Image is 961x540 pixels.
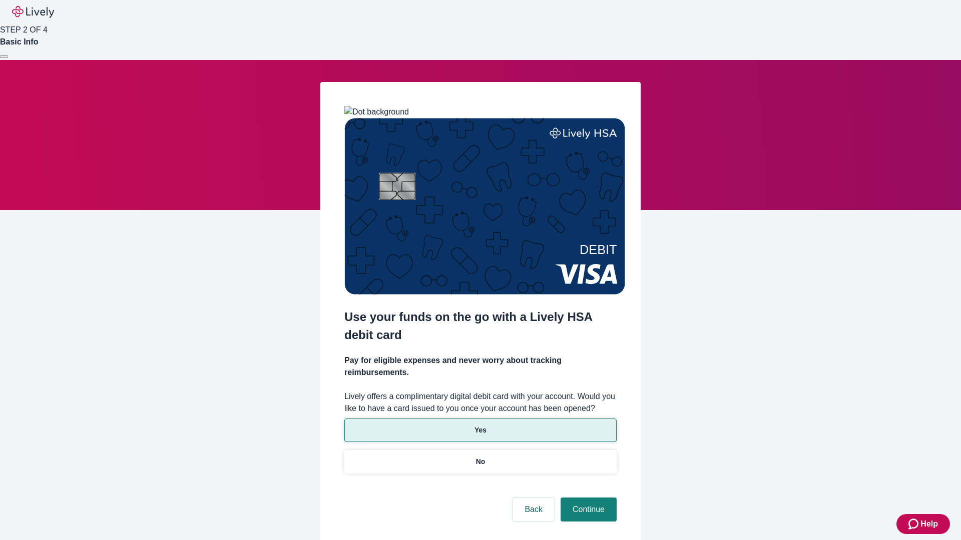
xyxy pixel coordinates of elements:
[344,106,409,118] img: Dot background
[344,354,617,378] h4: Pay for eligible expenses and never worry about tracking reimbursements.
[344,308,617,344] h2: Use your funds on the go with a Lively HSA debit card
[920,518,938,530] span: Help
[344,418,617,442] button: Yes
[908,518,920,530] svg: Zendesk support icon
[344,118,625,294] img: Debit card
[12,6,54,18] img: Lively
[344,390,617,414] label: Lively offers a complimentary digital debit card with your account. Would you like to have a card...
[476,456,486,467] p: No
[513,497,555,521] button: Back
[344,450,617,473] button: No
[474,425,487,435] p: Yes
[561,497,617,521] button: Continue
[896,514,950,534] button: Zendesk support iconHelp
